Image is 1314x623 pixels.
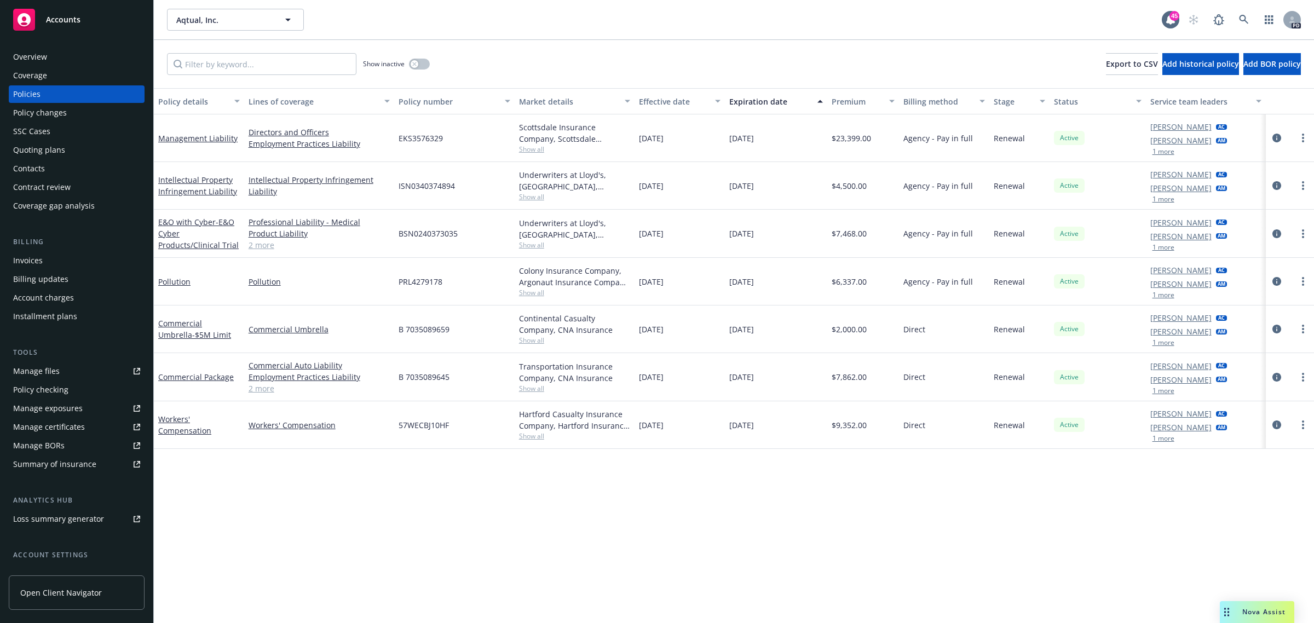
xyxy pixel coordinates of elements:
a: Manage BORs [9,437,145,454]
span: - $5M Limit [192,330,231,340]
div: Market details [519,96,619,107]
a: Commercial Umbrella [249,324,390,335]
a: circleInformation [1270,131,1283,145]
span: 57WECBJ10HF [399,419,449,431]
button: Status [1050,88,1146,114]
span: Nova Assist [1242,607,1286,616]
div: Quoting plans [13,141,65,159]
a: [PERSON_NAME] [1150,169,1212,180]
a: more [1296,371,1310,384]
a: Search [1233,9,1255,31]
a: [PERSON_NAME] [1150,278,1212,290]
a: Commercial Umbrella [158,318,231,340]
div: Hartford Casualty Insurance Company, Hartford Insurance Group [519,408,631,431]
span: Show all [519,288,631,297]
div: Policy checking [13,381,68,399]
span: [DATE] [729,419,754,431]
a: Directors and Officers [249,126,390,138]
span: Export to CSV [1106,59,1158,69]
span: $7,862.00 [832,371,867,383]
button: 1 more [1152,292,1174,298]
div: Service team [13,565,60,582]
a: Manage files [9,362,145,380]
div: Contract review [13,178,71,196]
span: [DATE] [729,371,754,383]
a: more [1296,322,1310,336]
a: Accounts [9,4,145,35]
span: Active [1058,420,1080,430]
a: Contacts [9,160,145,177]
a: Service team [9,565,145,582]
div: Underwriters at Lloyd's, [GEOGRAPHIC_DATA], [PERSON_NAME] of London, CFC Underwriting, CRC Group [519,217,631,240]
span: BSN0240373035 [399,228,458,239]
a: Installment plans [9,308,145,325]
span: Add BOR policy [1243,59,1301,69]
div: Installment plans [13,308,77,325]
span: Active [1058,181,1080,191]
span: - E&O Cyber Products/Clinical Trial [158,217,239,250]
a: more [1296,179,1310,192]
a: circleInformation [1270,275,1283,288]
a: [PERSON_NAME] [1150,230,1212,242]
span: B 7035089645 [399,371,449,383]
button: 1 more [1152,388,1174,394]
span: Renewal [994,180,1025,192]
a: Commercial Package [158,372,234,382]
div: Drag to move [1220,601,1234,623]
span: [DATE] [639,228,664,239]
a: Workers' Compensation [158,414,211,436]
a: [PERSON_NAME] [1150,121,1212,132]
span: Renewal [994,228,1025,239]
span: ISN0340374894 [399,180,455,192]
div: Effective date [639,96,708,107]
span: Show all [519,145,631,154]
button: Stage [989,88,1050,114]
div: Overview [13,48,47,66]
span: $23,399.00 [832,132,871,144]
span: Show all [519,336,631,345]
a: Policies [9,85,145,103]
span: Renewal [994,419,1025,431]
span: Show all [519,192,631,201]
div: Manage BORs [13,437,65,454]
a: [PERSON_NAME] [1150,374,1212,385]
div: Contacts [13,160,45,177]
div: Transportation Insurance Company, CNA Insurance [519,361,631,384]
a: [PERSON_NAME] [1150,312,1212,324]
span: Add historical policy [1162,59,1239,69]
div: Billing updates [13,270,68,288]
div: Lines of coverage [249,96,378,107]
span: Active [1058,133,1080,143]
a: more [1296,275,1310,288]
span: $7,468.00 [832,228,867,239]
span: Open Client Navigator [20,587,102,598]
a: Billing updates [9,270,145,288]
span: Show all [519,431,631,441]
div: Tools [9,347,145,358]
button: Billing method [899,88,989,114]
span: $4,500.00 [832,180,867,192]
a: 2 more [249,383,390,394]
a: [PERSON_NAME] [1150,360,1212,372]
a: E&O with Cyber [158,217,239,250]
span: EKS3576329 [399,132,443,144]
div: Scottsdale Insurance Company, Scottsdale Insurance Company (Nationwide), CRC Group [519,122,631,145]
div: Policy changes [13,104,67,122]
span: Manage exposures [9,400,145,417]
span: Active [1058,276,1080,286]
button: Export to CSV [1106,53,1158,75]
div: Manage exposures [13,400,83,417]
a: more [1296,418,1310,431]
span: Active [1058,372,1080,382]
button: 1 more [1152,244,1174,251]
div: Service team leaders [1150,96,1250,107]
a: Contract review [9,178,145,196]
div: Manage certificates [13,418,85,436]
button: 1 more [1152,148,1174,155]
span: Agency - Pay in full [903,132,973,144]
span: Aqtual, Inc. [176,14,271,26]
button: 1 more [1152,435,1174,442]
span: $6,337.00 [832,276,867,287]
button: Expiration date [725,88,827,114]
a: Account charges [9,289,145,307]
